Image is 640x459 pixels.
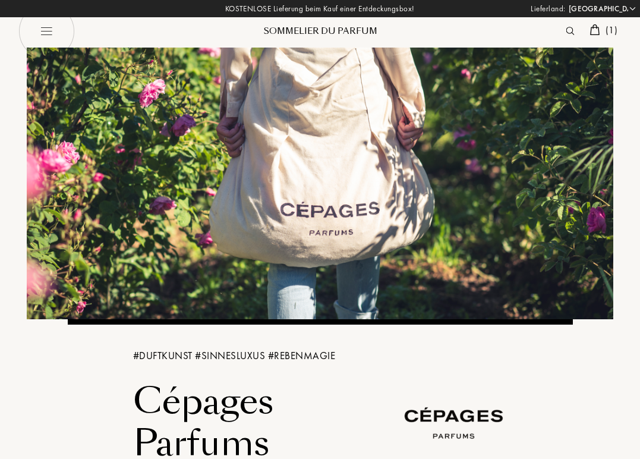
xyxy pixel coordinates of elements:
div: Sommelier du Parfum [249,25,392,37]
img: Cepages Parfums Banner [27,48,613,319]
span: # DUFTKUNST [133,349,196,362]
span: # SINNESLUXUS [195,349,268,362]
span: Lieferland: [531,3,566,15]
span: # REBENMAGIE [268,349,336,362]
img: search_icn.svg [566,27,575,35]
img: burger_black.png [18,3,74,59]
img: cart.svg [590,24,600,35]
span: ( 1 ) [606,24,617,36]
